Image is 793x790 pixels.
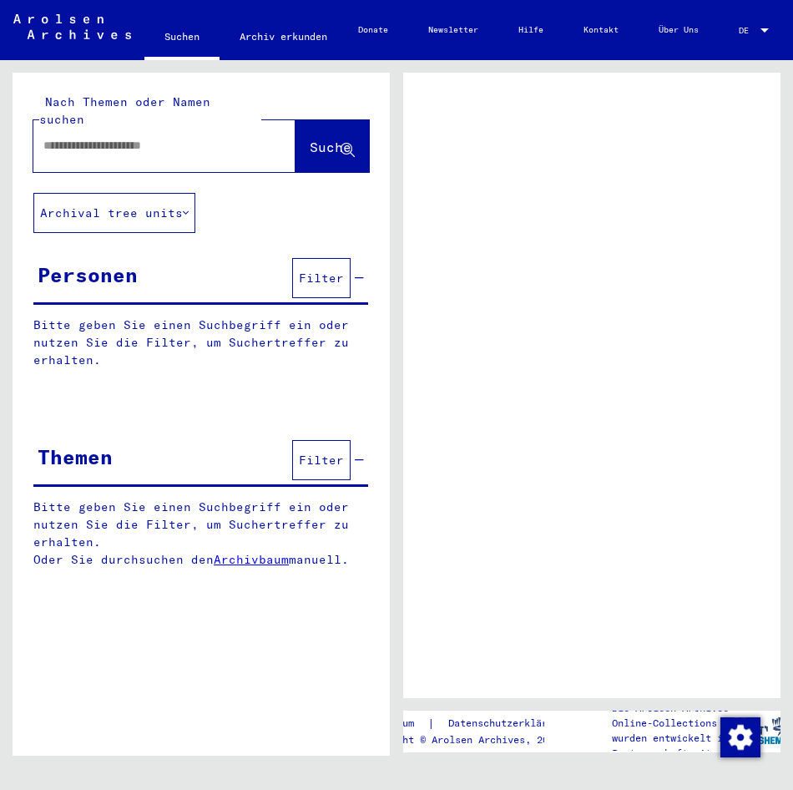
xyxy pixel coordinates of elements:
a: Suchen [144,17,220,60]
button: Suche [295,120,369,172]
a: Kontakt [563,10,639,50]
p: Bitte geben Sie einen Suchbegriff ein oder nutzen Sie die Filter, um Suchertreffer zu erhalten. [33,317,368,369]
p: Bitte geben Sie einen Suchbegriff ein oder nutzen Sie die Filter, um Suchertreffer zu erhalten. O... [33,499,369,569]
div: Personen [38,260,138,290]
a: Datenschutzerklärung [435,715,585,732]
div: Zustimmung ändern [720,717,760,757]
img: Arolsen_neg.svg [13,14,131,39]
p: Copyright © Arolsen Archives, 2021 [361,732,585,747]
a: Archivbaum [214,552,289,567]
div: | [361,715,585,732]
span: Filter [299,271,344,286]
div: Themen [38,442,113,472]
a: Newsletter [408,10,498,50]
span: Suche [310,139,351,155]
a: Archiv erkunden [220,17,347,57]
button: Filter [292,258,351,298]
button: Archival tree units [33,193,195,233]
p: wurden entwickelt in Partnerschaft mit [612,731,734,761]
p: Die Arolsen Archives Online-Collections [612,701,734,731]
mat-label: Nach Themen oder Namen suchen [39,94,210,127]
img: Zustimmung ändern [720,717,760,757]
a: Hilfe [498,10,563,50]
a: Donate [338,10,408,50]
button: Filter [292,440,351,480]
a: Über Uns [639,10,719,50]
span: DE [739,26,757,35]
span: Filter [299,453,344,468]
